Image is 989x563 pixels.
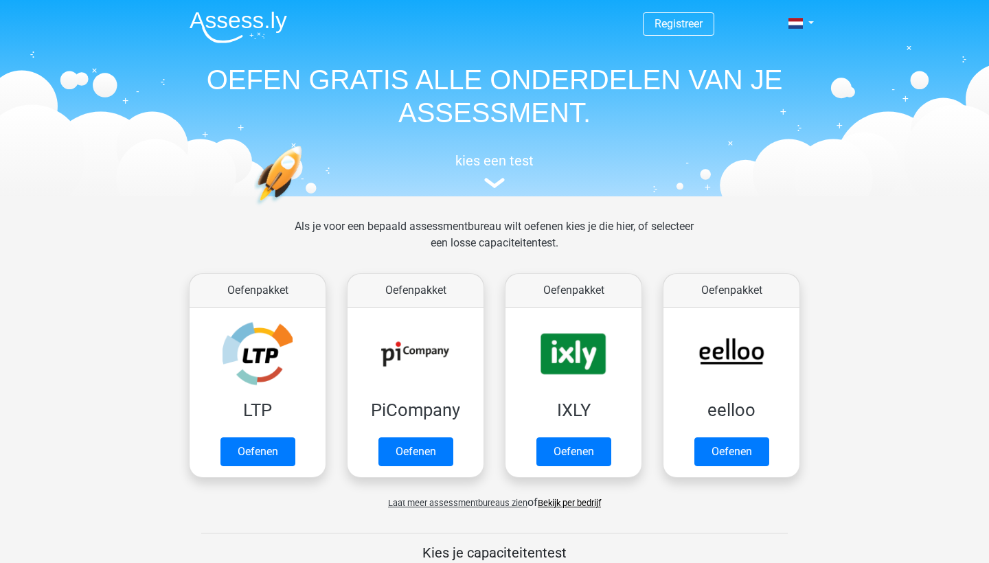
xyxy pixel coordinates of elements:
[254,146,355,270] img: oefenen
[190,11,287,43] img: Assessly
[484,178,505,188] img: assessment
[179,483,810,511] div: of
[179,63,810,129] h1: OEFEN GRATIS ALLE ONDERDELEN VAN JE ASSESSMENT.
[179,152,810,169] h5: kies een test
[538,498,601,508] a: Bekijk per bedrijf
[284,218,705,268] div: Als je voor een bepaald assessmentbureau wilt oefenen kies je die hier, of selecteer een losse ca...
[536,437,611,466] a: Oefenen
[179,152,810,189] a: kies een test
[655,17,703,30] a: Registreer
[388,498,527,508] span: Laat meer assessmentbureaus zien
[201,544,788,561] h5: Kies je capaciteitentest
[694,437,769,466] a: Oefenen
[378,437,453,466] a: Oefenen
[220,437,295,466] a: Oefenen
